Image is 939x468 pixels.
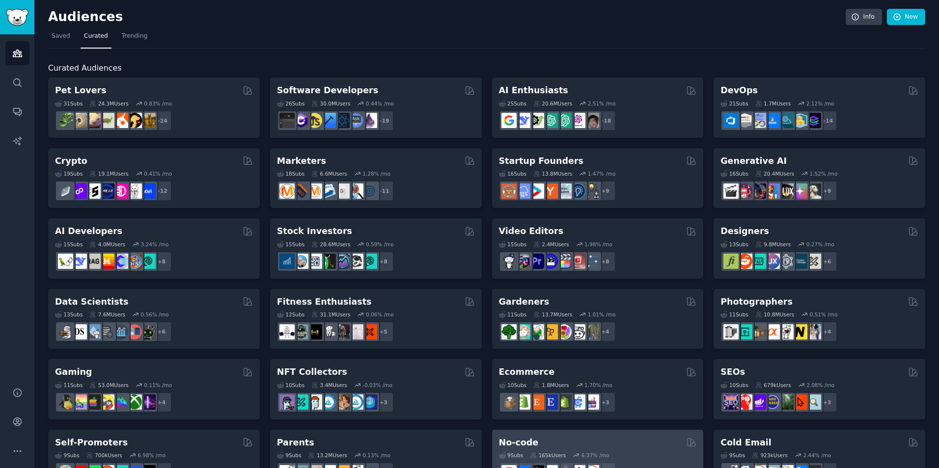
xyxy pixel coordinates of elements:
[348,183,363,199] img: MarketingResearch
[533,170,572,177] div: 13.8M Users
[55,170,83,177] div: 19 Sub s
[499,241,526,248] div: 15 Sub s
[89,241,125,248] div: 4.0M Users
[556,394,572,410] img: reviewmyshopify
[122,32,147,41] span: Trending
[556,183,572,199] img: indiehackers
[113,113,128,128] img: cockatiel
[499,100,526,107] div: 25 Sub s
[501,394,517,410] img: dropship
[6,9,28,26] img: GummySearch logo
[72,394,87,410] img: CozyGamers
[806,382,834,389] div: 2.08 % /mo
[334,183,350,199] img: googleads
[751,324,766,339] img: AnalogCommunity
[72,324,87,339] img: datascience
[348,394,363,410] img: OpenseaMarket
[533,311,572,318] div: 13.7M Users
[85,394,101,410] img: macgaming
[584,382,612,389] div: 1.70 % /mo
[362,324,377,339] img: personaltraining
[366,241,394,248] div: 0.59 % /mo
[778,254,794,269] img: userexperience
[113,324,128,339] img: analytics
[806,324,821,339] img: WeddingPhotography
[277,296,372,308] h2: Fitness Enthusiasts
[144,100,172,107] div: 0.83 % /mo
[89,382,128,389] div: 53.0M Users
[584,394,599,410] img: ecommerce_growth
[293,324,308,339] img: GymMotivation
[140,324,156,339] img: data
[499,382,526,389] div: 10 Sub s
[499,311,526,318] div: 11 Sub s
[141,241,169,248] div: 3.24 % /mo
[89,311,125,318] div: 7.6M Users
[595,110,616,131] div: + 18
[765,394,780,410] img: SEO_cases
[755,100,791,107] div: 1.7M Users
[751,394,766,410] img: seogrowth
[533,382,569,389] div: 1.8M Users
[362,113,377,128] img: elixir
[293,113,308,128] img: csharp
[373,110,394,131] div: + 19
[737,394,752,410] img: TechSEO
[751,113,766,128] img: Docker_DevOps
[118,28,151,49] a: Trending
[723,324,739,339] img: analog
[277,170,304,177] div: 18 Sub s
[533,241,569,248] div: 2.4M Users
[792,183,807,199] img: starryai
[778,113,794,128] img: platformengineering
[737,254,752,269] img: logodesign
[501,113,517,128] img: GoogleGeminiAI
[99,394,114,410] img: GamerPals
[765,113,780,128] img: DevOpsLinks
[755,311,794,318] div: 10.8M Users
[58,113,73,128] img: herpetology
[334,324,350,339] img: fitness30plus
[806,100,834,107] div: 2.12 % /mo
[595,321,616,342] div: + 4
[277,437,314,449] h2: Parents
[595,181,616,201] div: + 9
[533,100,572,107] div: 20.6M Users
[720,241,748,248] div: 13 Sub s
[720,100,748,107] div: 21 Sub s
[55,437,128,449] h2: Self-Promoters
[543,183,558,199] img: ycombinator
[307,324,322,339] img: workout
[55,382,83,389] div: 11 Sub s
[720,437,771,449] h2: Cold Email
[311,170,347,177] div: 6.6M Users
[570,254,585,269] img: Youtubevideo
[792,254,807,269] img: learndesign
[307,394,322,410] img: NFTmarket
[499,155,583,167] h2: Startup Founders
[140,113,156,128] img: dogbreed
[277,241,304,248] div: 15 Sub s
[778,394,794,410] img: Local_SEO
[755,170,794,177] div: 20.4M Users
[144,170,172,177] div: 0.41 % /mo
[362,183,377,199] img: OnlineMarketing
[543,394,558,410] img: EtsySellers
[48,62,121,75] span: Curated Audiences
[501,324,517,339] img: vegetablegardening
[501,183,517,199] img: EntrepreneurRideAlong
[588,311,616,318] div: 1.01 % /mo
[127,113,142,128] img: PetAdvice
[85,183,101,199] img: ethstaker
[792,113,807,128] img: aws_cdk
[720,296,793,308] h2: Photographers
[138,452,166,459] div: 6.98 % /mo
[765,183,780,199] img: sdforall
[720,170,748,177] div: 16 Sub s
[321,324,336,339] img: weightroom
[321,183,336,199] img: Emailmarketing
[311,100,350,107] div: 30.0M Users
[89,100,128,107] div: 24.3M Users
[515,113,530,128] img: DeepSeek
[595,251,616,272] div: + 8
